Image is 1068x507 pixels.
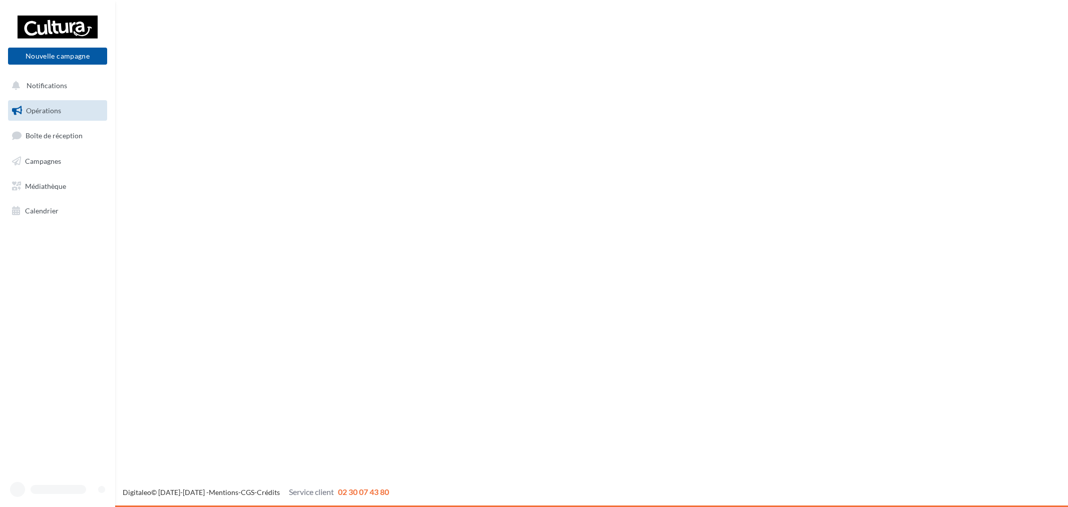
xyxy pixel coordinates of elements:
[289,487,334,496] span: Service client
[26,106,61,115] span: Opérations
[338,487,389,496] span: 02 30 07 43 80
[25,157,61,165] span: Campagnes
[241,488,254,496] a: CGS
[209,488,238,496] a: Mentions
[257,488,280,496] a: Crédits
[26,131,83,140] span: Boîte de réception
[6,100,109,121] a: Opérations
[25,181,66,190] span: Médiathèque
[6,75,105,96] button: Notifications
[6,151,109,172] a: Campagnes
[6,200,109,221] a: Calendrier
[27,81,67,90] span: Notifications
[25,206,59,215] span: Calendrier
[8,48,107,65] button: Nouvelle campagne
[123,488,389,496] span: © [DATE]-[DATE] - - -
[6,176,109,197] a: Médiathèque
[123,488,151,496] a: Digitaleo
[6,125,109,146] a: Boîte de réception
